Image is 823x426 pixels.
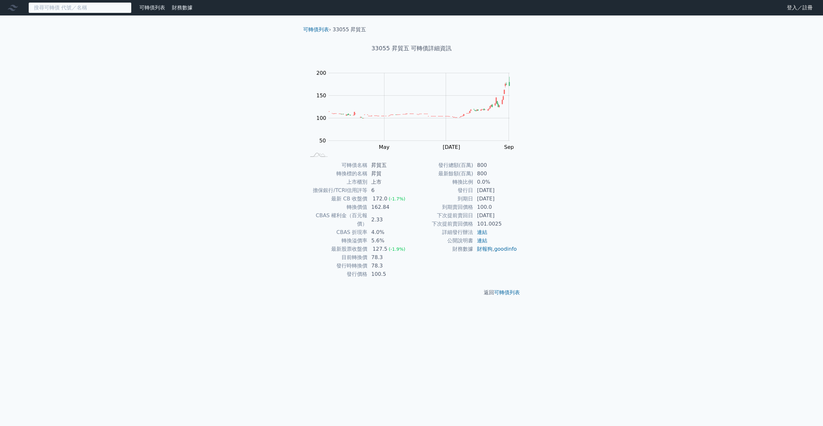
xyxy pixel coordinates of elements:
[303,26,329,33] a: 可轉債列表
[494,246,517,252] a: goodinfo
[473,245,517,253] td: ,
[306,253,367,262] td: 目前轉換價
[316,115,326,121] tspan: 100
[411,186,473,195] td: 發行日
[473,195,517,203] td: [DATE]
[313,70,520,163] g: Chart
[306,178,367,186] td: 上市櫃別
[367,211,411,228] td: 2.33
[473,220,517,228] td: 101.0025
[367,228,411,237] td: 4.0%
[303,26,331,34] li: ›
[782,3,818,13] a: 登入／註冊
[494,289,520,295] a: 可轉債列表
[333,26,366,34] li: 33055 昇貿五
[367,203,411,211] td: 162.84
[306,161,367,169] td: 可轉債名稱
[411,178,473,186] td: 轉換比例
[306,195,367,203] td: 最新 CB 收盤價
[389,247,405,252] span: (-1.9%)
[306,203,367,211] td: 轉換價值
[28,2,132,13] input: 搜尋可轉債 代號／名稱
[411,220,473,228] td: 下次提前賣回價格
[477,237,487,244] a: 連結
[306,270,367,278] td: 發行價格
[367,161,411,169] td: 昇貿五
[367,253,411,262] td: 78.3
[411,169,473,178] td: 最新餘額(百萬)
[298,44,525,53] h1: 33055 昇貿五 可轉債詳細資訊
[411,228,473,237] td: 詳細發行辦法
[411,237,473,245] td: 公開說明書
[389,196,405,201] span: (-1.7%)
[367,186,411,195] td: 6
[477,246,492,252] a: 財報狗
[411,211,473,220] td: 下次提前賣回日
[306,245,367,253] td: 最新股票收盤價
[371,245,389,253] div: 127.5
[306,186,367,195] td: 擔保銀行/TCRI信用評等
[367,169,411,178] td: 昇貿
[316,92,326,99] tspan: 150
[367,237,411,245] td: 5.6%
[298,289,525,296] p: 返回
[139,5,165,11] a: 可轉債列表
[473,186,517,195] td: [DATE]
[367,262,411,270] td: 78.3
[473,169,517,178] td: 800
[473,203,517,211] td: 100.0
[172,5,193,11] a: 財務數據
[411,203,473,211] td: 到期賣回價格
[306,211,367,228] td: CBAS 權利金（百元報價）
[306,237,367,245] td: 轉換溢價率
[371,195,389,203] div: 172.0
[504,144,514,150] tspan: Sep
[319,138,326,144] tspan: 50
[411,161,473,169] td: 發行總額(百萬)
[367,178,411,186] td: 上市
[477,229,487,235] a: 連結
[473,178,517,186] td: 0.0%
[411,195,473,203] td: 到期日
[379,144,390,150] tspan: May
[473,161,517,169] td: 800
[367,270,411,278] td: 100.5
[411,245,473,253] td: 財務數據
[473,211,517,220] td: [DATE]
[306,262,367,270] td: 發行時轉換價
[316,70,326,76] tspan: 200
[443,144,460,150] tspan: [DATE]
[306,169,367,178] td: 轉換標的名稱
[306,228,367,237] td: CBAS 折現率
